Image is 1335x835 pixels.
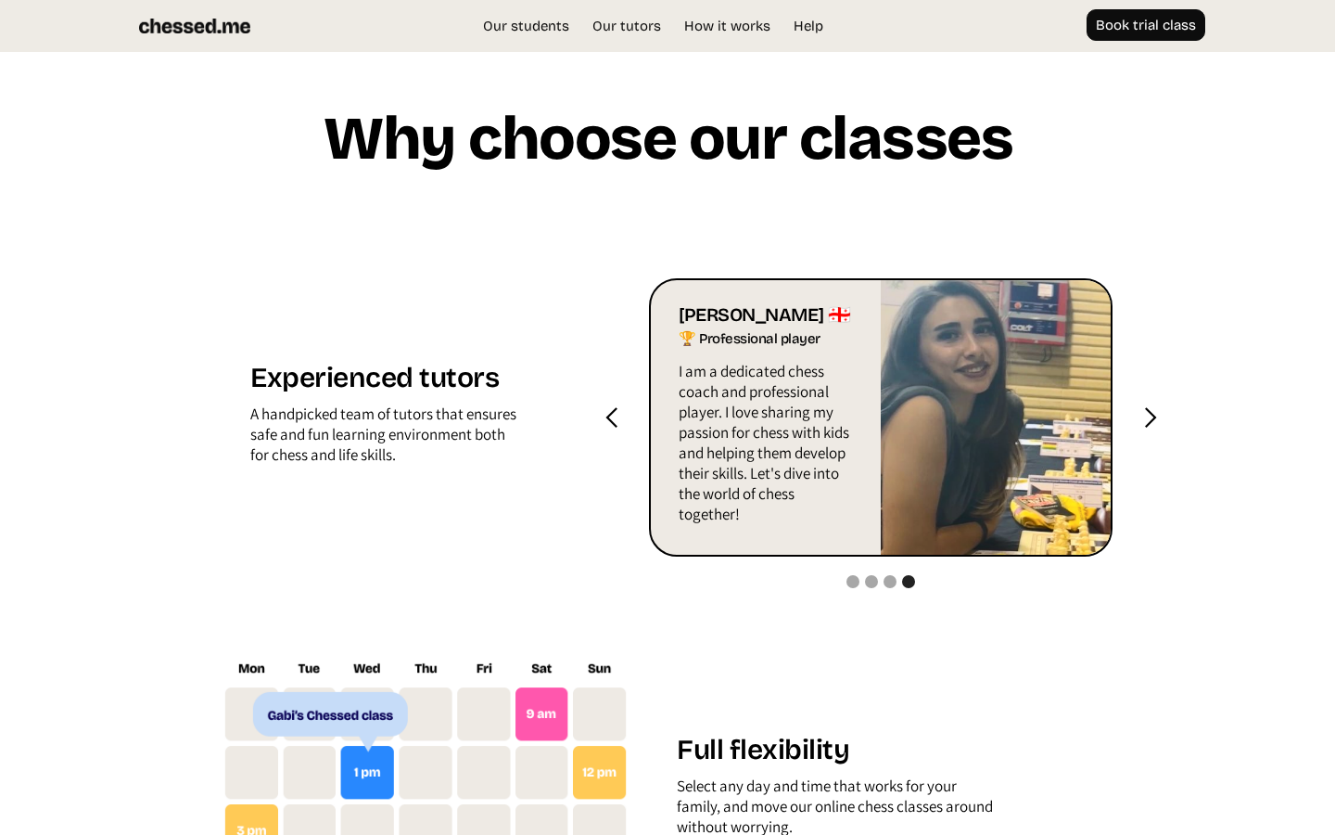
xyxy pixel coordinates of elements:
[884,575,896,588] div: Show slide 3 of 4
[675,17,780,35] a: How it works
[250,361,517,404] h1: Experienced tutors
[846,575,859,588] div: Show slide 1 of 4
[649,278,1112,557] div: 4 of 4
[679,303,858,328] div: [PERSON_NAME] 🇬🇪
[1087,9,1205,41] a: Book trial class
[677,733,1001,776] h1: Full flexibility
[575,278,649,557] div: previous slide
[1112,278,1187,557] div: next slide
[323,107,1012,186] h1: Why choose our classes
[679,361,858,533] p: I am a dedicated chess coach and professional player. I love sharing my passion for chess with ki...
[583,17,670,35] a: Our tutors
[679,328,858,352] div: 🏆 Professional player
[649,278,1112,557] div: carousel
[865,575,878,588] div: Show slide 2 of 4
[474,17,578,35] a: Our students
[784,17,833,35] a: Help
[902,575,915,588] div: Show slide 4 of 4
[250,404,517,474] div: A handpicked team of tutors that ensures safe and fun learning environment both for chess and lif...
